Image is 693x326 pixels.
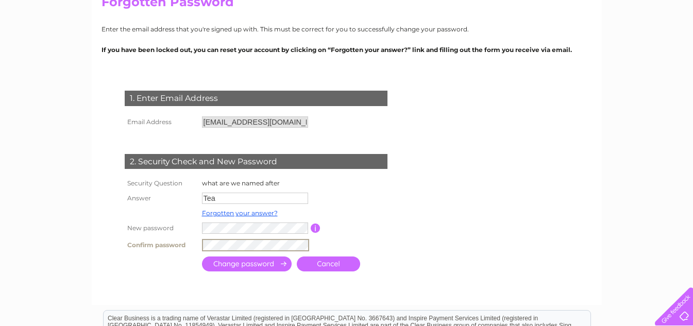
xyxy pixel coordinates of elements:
a: Water [549,44,568,52]
p: Enter the email address that you're signed up with. This must be correct for you to successfully ... [102,24,592,34]
th: Security Question [122,177,199,190]
a: Forgotten your answer? [202,209,278,217]
a: Energy [574,44,597,52]
p: If you have been locked out, you can reset your account by clicking on “Forgotten your answer?” l... [102,45,592,55]
th: Email Address [122,114,199,130]
input: Submit [202,256,292,271]
div: Clear Business is a trading name of Verastar Limited (registered in [GEOGRAPHIC_DATA] No. 3667643... [104,6,590,50]
th: Confirm password [122,236,199,254]
a: Cancel [297,256,360,271]
img: logo.png [24,27,77,58]
a: Blog [640,44,655,52]
input: Information [311,224,320,233]
th: New password [122,220,199,236]
a: Contact [662,44,687,52]
a: Telecoms [603,44,634,52]
th: Answer [122,190,199,207]
label: what are we named after [202,179,280,187]
div: 1. Enter Email Address [125,91,387,106]
div: 2. Security Check and New Password [125,154,387,169]
a: 0333 014 3131 [499,5,570,18]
